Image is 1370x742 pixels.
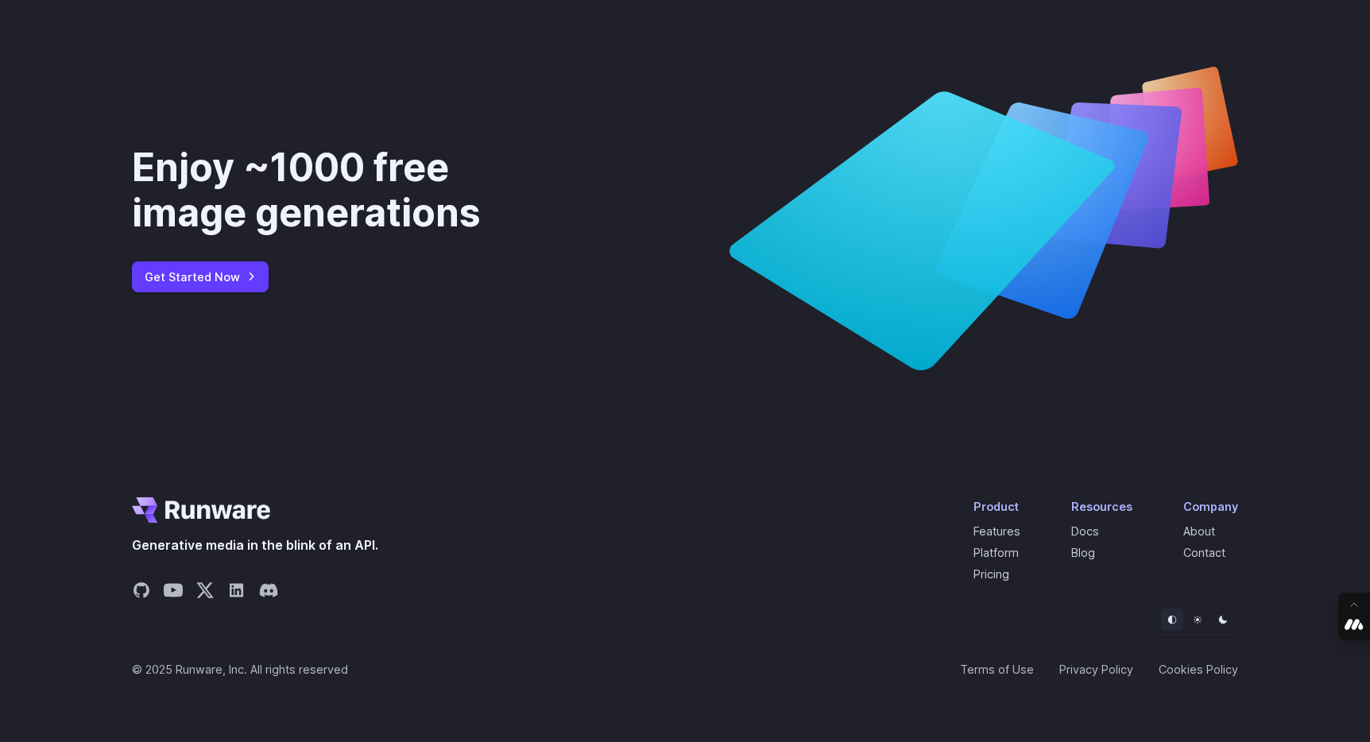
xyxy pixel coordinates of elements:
[132,660,348,678] span: © 2025 Runware, Inc. All rights reserved
[1159,660,1238,678] a: Cookies Policy
[1071,546,1095,559] a: Blog
[1186,609,1209,631] button: Light
[1183,497,1238,516] div: Company
[973,524,1020,538] a: Features
[973,497,1020,516] div: Product
[164,581,183,605] a: Share on YouTube
[132,261,269,292] a: Get Started Now
[1212,609,1234,631] button: Dark
[1183,546,1225,559] a: Contact
[960,660,1034,678] a: Terms of Use
[1059,660,1133,678] a: Privacy Policy
[132,535,378,556] span: Generative media in the blink of an API.
[1161,609,1183,631] button: Default
[132,497,270,523] a: Go to /
[132,581,151,605] a: Share on GitHub
[195,581,215,605] a: Share on X
[259,581,278,605] a: Share on Discord
[1183,524,1215,538] a: About
[973,546,1019,559] a: Platform
[973,567,1009,581] a: Pricing
[132,145,564,236] div: Enjoy ~1000 free image generations
[1157,605,1238,635] ul: Theme selector
[1071,497,1132,516] div: Resources
[227,581,246,605] a: Share on LinkedIn
[1071,524,1099,538] a: Docs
